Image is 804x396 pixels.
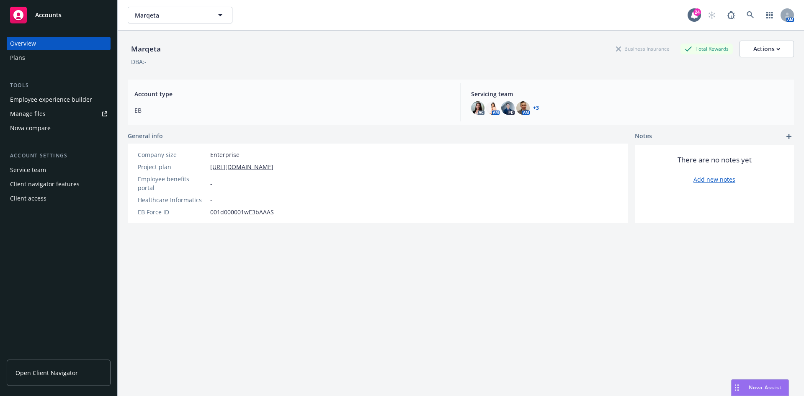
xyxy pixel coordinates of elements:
[210,179,212,188] span: -
[7,163,111,177] a: Service team
[7,192,111,205] a: Client access
[471,101,484,115] img: photo
[10,37,36,50] div: Overview
[210,208,274,216] span: 001d000001wE3bAAAS
[7,51,111,64] a: Plans
[210,150,240,159] span: Enterprise
[612,44,674,54] div: Business Insurance
[10,93,92,106] div: Employee experience builder
[7,93,111,106] a: Employee experience builder
[128,7,232,23] button: Marqeta
[761,7,778,23] a: Switch app
[138,195,207,204] div: Healthcare Informatics
[210,162,273,171] a: [URL][DOMAIN_NAME]
[7,107,111,121] a: Manage files
[138,150,207,159] div: Company size
[131,57,147,66] div: DBA: -
[7,121,111,135] a: Nova compare
[732,380,742,396] div: Drag to move
[731,379,789,396] button: Nova Assist
[138,162,207,171] div: Project plan
[635,131,652,141] span: Notes
[128,131,163,140] span: General info
[501,101,515,115] img: photo
[138,208,207,216] div: EB Force ID
[784,131,794,141] a: add
[128,44,164,54] div: Marqeta
[10,51,25,64] div: Plans
[10,192,46,205] div: Client access
[693,8,701,16] div: 24
[134,90,451,98] span: Account type
[693,175,735,184] a: Add new notes
[210,195,212,204] span: -
[471,90,787,98] span: Servicing team
[753,41,780,57] div: Actions
[10,107,46,121] div: Manage files
[10,121,51,135] div: Nova compare
[680,44,733,54] div: Total Rewards
[749,384,782,391] span: Nova Assist
[7,81,111,90] div: Tools
[723,7,740,23] a: Report a Bug
[7,37,111,50] a: Overview
[533,105,539,111] a: +3
[678,155,752,165] span: There are no notes yet
[740,41,794,57] button: Actions
[15,368,78,377] span: Open Client Navigator
[7,152,111,160] div: Account settings
[135,11,207,20] span: Marqeta
[138,175,207,192] div: Employee benefits portal
[703,7,720,23] a: Start snowing
[7,177,111,191] a: Client navigator features
[134,106,451,115] span: EB
[7,3,111,27] a: Accounts
[35,12,62,18] span: Accounts
[516,101,530,115] img: photo
[486,101,500,115] img: photo
[10,163,46,177] div: Service team
[742,7,759,23] a: Search
[10,177,80,191] div: Client navigator features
